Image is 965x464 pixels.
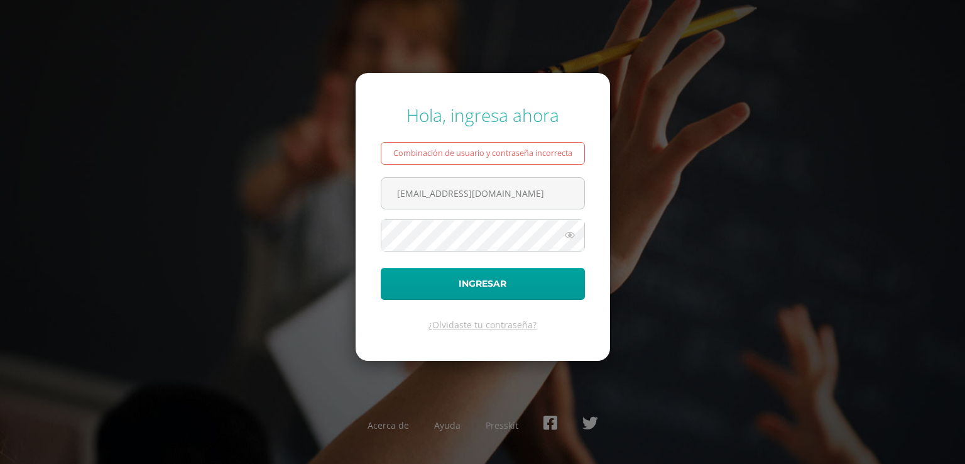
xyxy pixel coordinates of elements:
[428,319,537,331] a: ¿Olvidaste tu contraseña?
[381,268,585,300] button: Ingresar
[434,419,461,431] a: Ayuda
[381,178,584,209] input: Correo electrónico o usuario
[486,419,518,431] a: Presskit
[381,142,585,165] div: Combinación de usuario y contraseña incorrecta
[368,419,409,431] a: Acerca de
[381,103,585,127] div: Hola, ingresa ahora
